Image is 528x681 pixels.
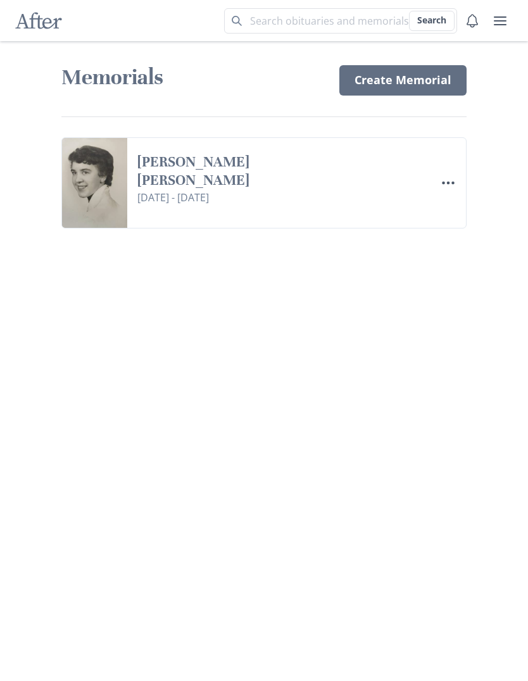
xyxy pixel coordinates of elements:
[224,8,457,34] input: Search term
[137,153,360,190] a: [PERSON_NAME] [PERSON_NAME]
[409,11,455,31] button: Search
[460,8,485,34] button: Notifications
[339,65,467,96] a: Create Memorial
[436,170,461,196] button: Options
[61,64,324,91] h1: Memorials
[487,8,513,34] button: user menu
